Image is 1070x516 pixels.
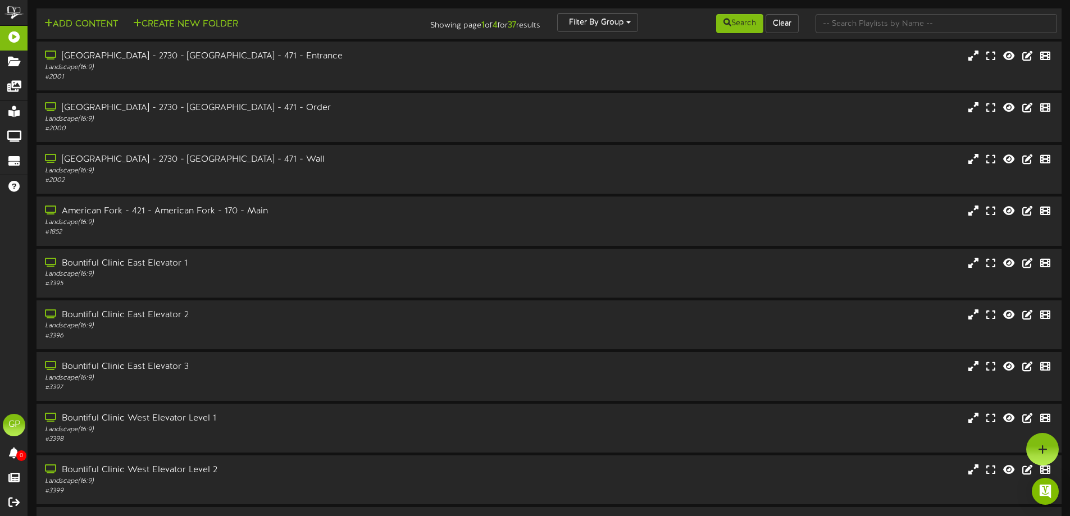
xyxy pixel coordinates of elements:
[766,14,799,33] button: Clear
[130,17,242,31] button: Create New Folder
[45,373,455,383] div: Landscape ( 16:9 )
[45,279,455,289] div: # 3395
[45,331,455,341] div: # 3396
[45,153,455,166] div: [GEOGRAPHIC_DATA] - 2730 - [GEOGRAPHIC_DATA] - 471 - Wall
[45,464,455,477] div: Bountiful Clinic West Elevator Level 2
[45,383,455,392] div: # 3397
[45,257,455,270] div: Bountiful Clinic East Elevator 1
[45,270,455,279] div: Landscape ( 16:9 )
[45,72,455,82] div: # 2001
[45,50,455,63] div: [GEOGRAPHIC_DATA] - 2730 - [GEOGRAPHIC_DATA] - 471 - Entrance
[508,20,516,30] strong: 37
[16,450,26,461] span: 0
[45,227,455,237] div: # 1852
[45,425,455,435] div: Landscape ( 16:9 )
[45,218,455,227] div: Landscape ( 16:9 )
[45,102,455,115] div: [GEOGRAPHIC_DATA] - 2730 - [GEOGRAPHIC_DATA] - 471 - Order
[45,63,455,72] div: Landscape ( 16:9 )
[45,435,455,444] div: # 3398
[716,14,763,33] button: Search
[45,176,455,185] div: # 2002
[45,477,455,486] div: Landscape ( 16:9 )
[481,20,485,30] strong: 1
[45,124,455,134] div: # 2000
[45,205,455,218] div: American Fork - 421 - American Fork - 170 - Main
[41,17,121,31] button: Add Content
[557,13,638,32] button: Filter By Group
[816,14,1057,33] input: -- Search Playlists by Name --
[45,412,455,425] div: Bountiful Clinic West Elevator Level 1
[3,414,25,436] div: GP
[45,360,455,373] div: Bountiful Clinic East Elevator 3
[493,20,498,30] strong: 4
[377,13,549,32] div: Showing page of for results
[45,166,455,176] div: Landscape ( 16:9 )
[45,486,455,496] div: # 3399
[45,115,455,124] div: Landscape ( 16:9 )
[45,309,455,322] div: Bountiful Clinic East Elevator 2
[1032,478,1059,505] div: Open Intercom Messenger
[45,321,455,331] div: Landscape ( 16:9 )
